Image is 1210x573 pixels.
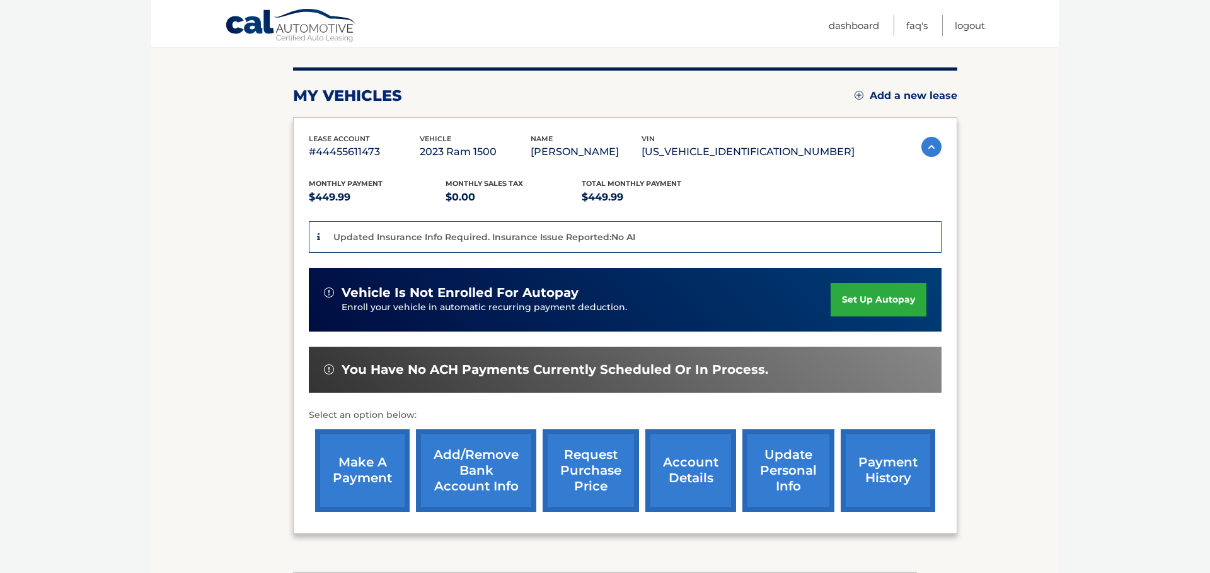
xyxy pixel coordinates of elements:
[315,429,410,512] a: make a payment
[841,429,935,512] a: payment history
[831,283,926,316] a: set up autopay
[309,179,383,188] span: Monthly Payment
[342,301,831,315] p: Enroll your vehicle in automatic recurring payment deduction.
[645,429,736,512] a: account details
[543,429,639,512] a: request purchase price
[531,134,553,143] span: name
[921,137,942,157] img: accordion-active.svg
[906,15,928,36] a: FAQ's
[642,143,855,161] p: [US_VEHICLE_IDENTIFICATION_NUMBER]
[420,134,451,143] span: vehicle
[309,408,942,423] p: Select an option below:
[324,287,334,298] img: alert-white.svg
[642,134,655,143] span: vin
[446,188,582,206] p: $0.00
[531,143,642,161] p: [PERSON_NAME]
[333,231,635,243] p: Updated Insurance Info Required. Insurance Issue Reported:No AI
[342,285,579,301] span: vehicle is not enrolled for autopay
[582,188,718,206] p: $449.99
[955,15,985,36] a: Logout
[446,179,523,188] span: Monthly sales Tax
[324,364,334,374] img: alert-white.svg
[416,429,536,512] a: Add/Remove bank account info
[582,179,681,188] span: Total Monthly Payment
[855,90,957,102] a: Add a new lease
[829,15,879,36] a: Dashboard
[420,143,531,161] p: 2023 Ram 1500
[742,429,834,512] a: update personal info
[309,143,420,161] p: #44455611473
[309,188,446,206] p: $449.99
[855,91,863,100] img: add.svg
[293,86,402,105] h2: my vehicles
[225,8,357,45] a: Cal Automotive
[309,134,370,143] span: lease account
[342,362,768,378] span: You have no ACH payments currently scheduled or in process.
